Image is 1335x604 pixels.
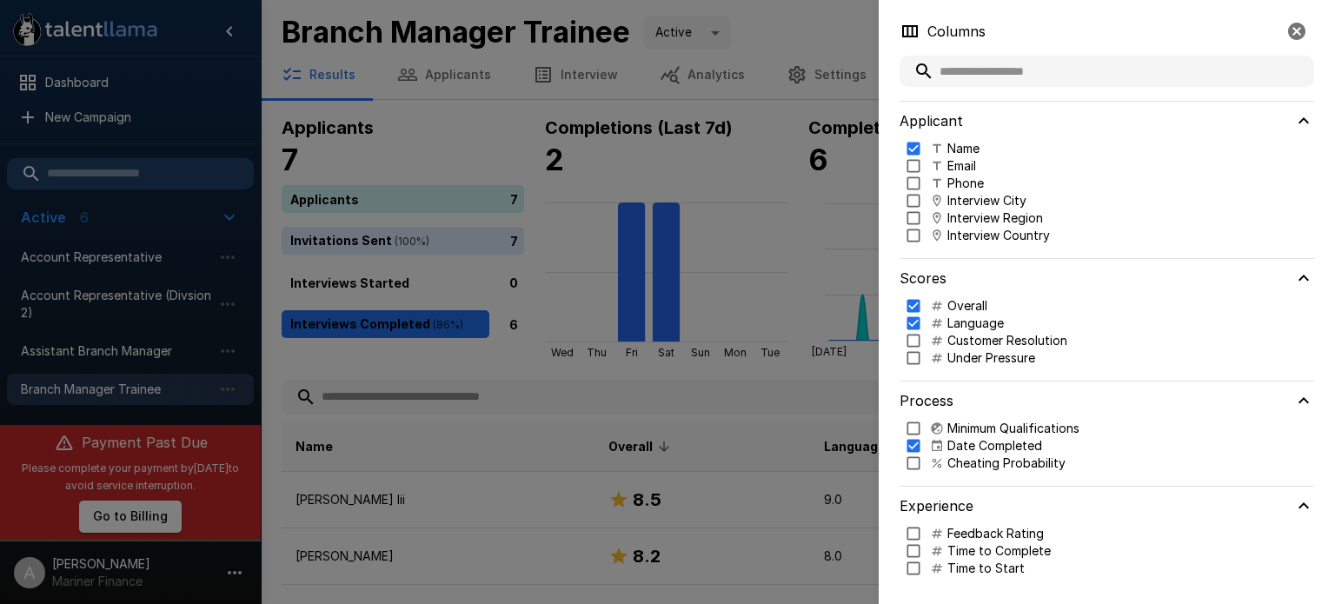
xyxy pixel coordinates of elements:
h6: Applicant [900,109,963,133]
p: Phone [947,175,984,192]
h6: Process [900,388,953,413]
p: Email [947,157,976,175]
p: Interview Country [947,227,1050,244]
p: Columns [927,21,986,42]
p: Cheating Probability [947,455,1066,472]
p: Overall [947,297,987,315]
p: Interview City [947,192,1026,209]
p: Language [947,315,1004,332]
p: Date Completed [947,437,1042,455]
h6: Experience [900,494,973,518]
p: Feedback Rating [947,525,1044,542]
p: Customer Resolution [947,332,1067,349]
p: Time to Complete [947,542,1051,560]
h6: Scores [900,266,946,290]
p: Interview Region [947,209,1043,227]
p: Minimum Qualifications [947,420,1079,437]
p: Under Pressure [947,349,1035,367]
p: Name [947,140,980,157]
p: Time to Start [947,560,1025,577]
